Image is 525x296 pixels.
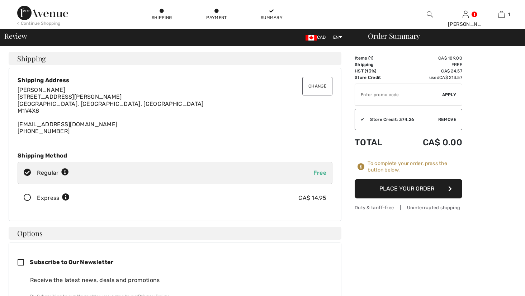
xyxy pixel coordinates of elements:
[463,10,469,19] img: My Info
[333,35,342,40] span: EN
[37,169,69,177] div: Regular
[399,61,462,68] td: Free
[30,259,113,266] span: Subscribe to Our Newsletter
[306,35,329,40] span: CAD
[399,68,462,74] td: CA$ 24.57
[399,130,462,155] td: CA$ 0.00
[438,116,456,123] span: Remove
[484,10,519,19] a: 1
[355,68,399,74] td: HST (13%)
[427,10,433,19] img: search the website
[206,14,227,21] div: Payment
[442,91,457,98] span: Apply
[306,35,317,41] img: Canadian Dollar
[448,20,483,28] div: [PERSON_NAME]
[9,227,341,240] h4: Options
[298,194,326,202] div: CA$ 14.95
[439,75,462,80] span: CA$ 213.57
[508,11,510,18] span: 1
[17,6,68,20] img: 1ère Avenue
[355,55,399,61] td: Items ( )
[355,84,442,105] input: Promo code
[364,116,438,123] div: Store Credit: 374.26
[30,276,332,285] div: Receive the latest news, deals and promotions
[4,32,27,39] span: Review
[399,74,462,81] td: used
[463,11,469,18] a: Sign In
[355,116,364,123] div: ✔
[18,93,204,114] span: [STREET_ADDRESS][PERSON_NAME] [GEOGRAPHIC_DATA], [GEOGRAPHIC_DATA], [GEOGRAPHIC_DATA] M1V4X8
[18,77,332,84] div: Shipping Address
[37,194,70,202] div: Express
[17,55,46,62] span: Shipping
[261,14,282,21] div: Summary
[355,61,399,68] td: Shipping
[17,20,61,27] div: < Continue Shopping
[368,160,462,173] div: To complete your order, press the button below.
[355,179,462,198] button: Place Your Order
[355,130,399,155] td: Total
[18,86,65,93] span: [PERSON_NAME]
[355,204,462,211] div: Duty & tariff-free | Uninterrupted shipping
[498,10,505,19] img: My Bag
[151,14,172,21] div: Shipping
[18,152,332,159] div: Shipping Method
[359,32,521,39] div: Order Summary
[302,77,332,95] button: Change
[18,86,332,135] div: [EMAIL_ADDRESS][DOMAIN_NAME] [PHONE_NUMBER]
[355,74,399,81] td: Store Credit
[313,169,326,176] span: Free
[399,55,462,61] td: CA$ 189.00
[370,56,372,61] span: 1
